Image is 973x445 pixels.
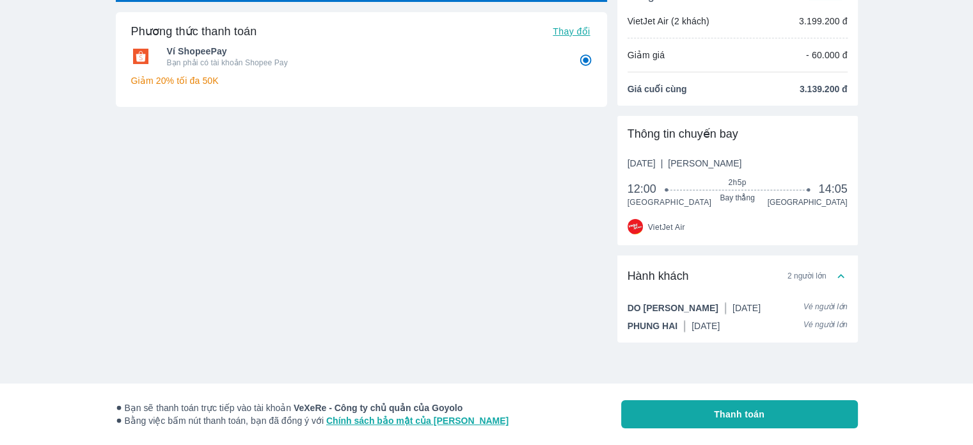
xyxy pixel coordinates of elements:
span: Bạn sẽ thanh toán trực tiếp vào tài khoản [116,401,509,414]
div: Hành khách2 người lớn [617,255,858,296]
span: DO [PERSON_NAME] [628,302,718,314]
span: 12:00 [628,181,667,197]
span: [DATE] [732,303,761,313]
span: Vé người lớn [803,302,848,314]
p: - 60.000 đ [806,49,848,61]
div: Thông tin chuyến bay [628,126,848,142]
p: Giảm 20% tối đa 50K [131,74,592,87]
p: Bạn phải có tài khoản Shopee Pay [167,58,561,68]
span: [PERSON_NAME] [668,158,741,168]
span: Vé người lớn [803,320,848,332]
span: 3.139.200 đ [800,83,848,95]
span: 14:05 [818,181,847,197]
img: Ví ShopeePay [131,49,150,64]
span: 2 người lớn [787,271,827,281]
span: Bay thẳng [667,193,808,203]
div: Hành khách2 người lớn [617,296,858,343]
span: Thanh toán [714,408,764,421]
span: Ví ShopeePay [167,45,561,58]
span: Hành khách [628,268,689,284]
button: Thay đổi [548,22,595,40]
span: PHUNG HAI [628,320,678,332]
button: Thanh toán [621,400,858,428]
strong: VeXeRe - Công ty chủ quản của Goyolo [294,403,463,413]
p: VietJet Air (2 khách) [628,15,709,28]
span: | [661,158,663,168]
span: Thay đổi [553,26,590,36]
span: VietJet Air [648,222,685,232]
span: Bằng việc bấm nút thanh toán, bạn đã đồng ý với [116,414,509,427]
div: Ví ShopeePayVí ShopeePayBạn phải có tài khoản Shopee Pay [131,41,592,72]
span: Giá cuối cùng [628,83,687,95]
p: 3.199.200 đ [799,15,848,28]
p: Giảm giá [628,49,665,61]
span: 2h5p [667,177,808,188]
h6: Phương thức thanh toán [131,24,257,39]
a: Chính sách bảo mật của [PERSON_NAME] [326,416,509,426]
span: [DATE] [692,321,720,331]
span: [DATE] [628,157,742,170]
